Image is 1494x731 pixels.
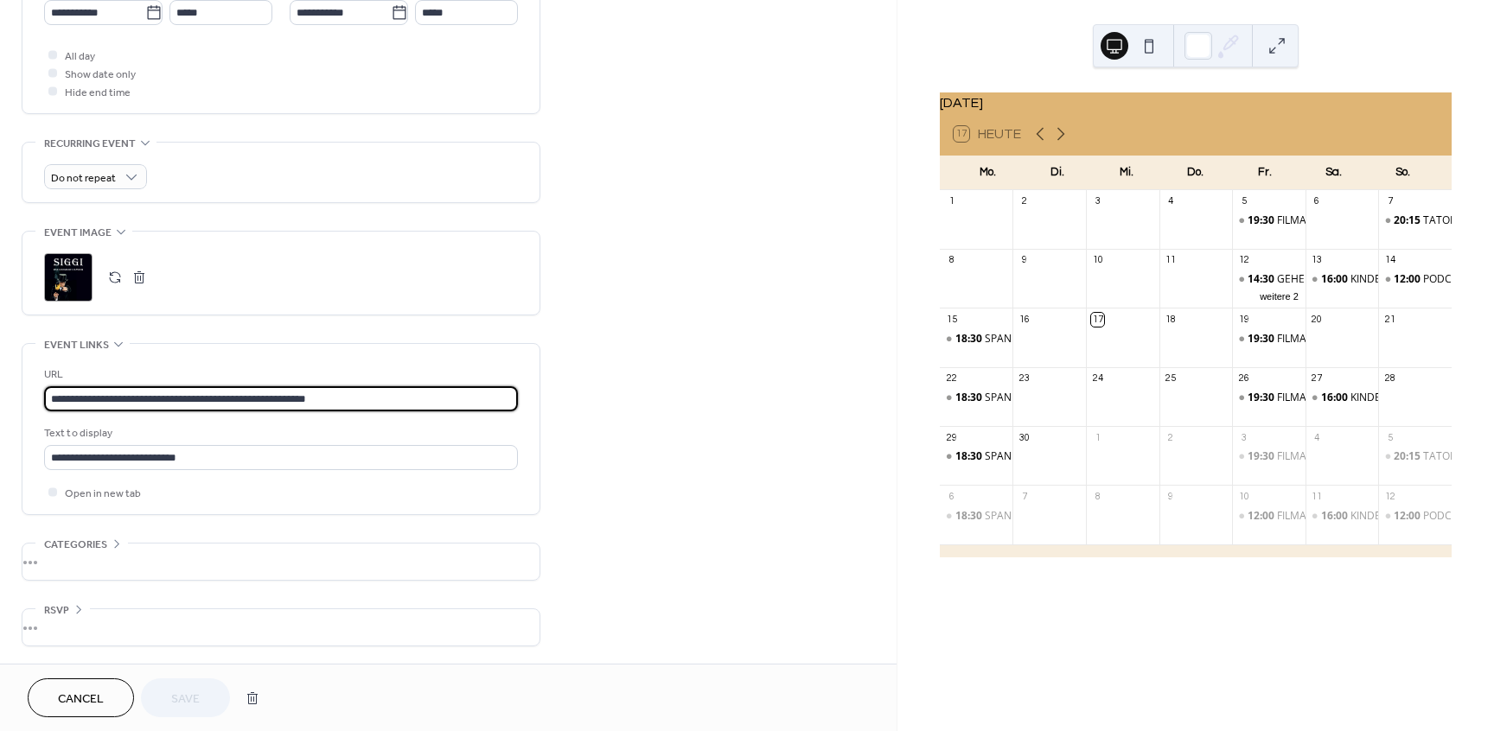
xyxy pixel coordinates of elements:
span: 19:30 [1248,391,1277,405]
div: FILMABEND: ES IST NUR EINE PHASE, HASE [1277,449,1486,464]
span: Event links [44,336,109,354]
span: 19:30 [1248,213,1277,228]
div: KINDERKINO [1350,391,1411,405]
div: 7 [1018,490,1031,503]
div: 13 [1311,254,1324,267]
div: 11 [1165,254,1178,267]
div: 11 [1311,490,1324,503]
div: ; [44,253,93,302]
div: PODCAST LIVE [1378,272,1452,287]
div: 22 [945,372,958,385]
div: 8 [1091,490,1104,503]
div: TATORT: GEMEINSAM SEHEN - GEMEINSAM ERMITTELN [1378,449,1452,464]
div: 21 [1383,313,1396,326]
div: SPANISCH A1 AB LEKTION 1 [985,391,1120,405]
span: Show date only [65,66,136,84]
div: 10 [1237,490,1250,503]
div: SPANISCH A1 AB LEKTION 1 [940,449,1013,464]
div: 28 [1383,372,1396,385]
span: 16:00 [1321,509,1350,524]
div: SPANISCH A1 AB LEKTION 1 [985,449,1120,464]
div: SPANISCH A1 AB LEKTION 1 [985,332,1120,346]
span: Do not repeat [51,168,116,188]
div: GEHEISCHNISTAG: PAULETTE- EIN NEUER DEALER IST IN DER STADT [1232,272,1306,287]
div: 14 [1383,254,1396,267]
span: 14:30 [1248,272,1277,287]
div: 12 [1383,490,1396,503]
div: 2 [1165,431,1178,444]
div: 25 [1165,372,1178,385]
div: 19 [1237,313,1250,326]
div: 5 [1383,431,1396,444]
span: 18:30 [955,509,985,524]
div: 26 [1237,372,1250,385]
span: 19:30 [1248,332,1277,346]
span: Open in new tab [65,485,141,503]
div: KINDERKINO [1350,509,1411,524]
span: 20:15 [1394,449,1423,464]
span: 12:00 [1248,509,1277,524]
div: 30 [1018,431,1031,444]
span: Hide end time [65,84,131,102]
div: PODCAST LIVE [1423,272,1493,287]
span: RSVP [44,601,69,620]
span: 16:00 [1321,272,1350,287]
span: All day [65,48,95,66]
div: Do. [1161,156,1230,190]
div: KINDERKINO [1306,391,1379,405]
div: 17 [1091,313,1104,326]
div: TATORT: GEMEINSAM SEHEN - GEMEINSAM ERMITTELN [1378,213,1452,228]
div: KINDERKINO [1306,509,1379,524]
div: 24 [1091,372,1104,385]
div: 6 [1311,195,1324,208]
div: 20 [1311,313,1324,326]
div: SPANISCH A1 AB LEKTION 1 [940,332,1013,346]
span: Event image [44,224,112,242]
div: 27 [1311,372,1324,385]
div: PODCAST LIVE [1378,509,1452,524]
div: FILMABEND: WENN DER HERBST NAHT [1232,391,1306,405]
div: 18 [1165,313,1178,326]
div: So. [1369,156,1438,190]
div: 4 [1311,431,1324,444]
a: Cancel [28,678,134,717]
div: SPANISCH A1 AB LEKTION 1 [940,509,1013,524]
div: 3 [1091,195,1104,208]
div: 1 [1091,431,1104,444]
span: Categories [44,536,107,554]
div: URL [44,365,514,384]
span: 18:30 [955,391,985,405]
div: SPANISCH A1 AB LEKTION 1 [985,509,1120,524]
span: 18:30 [955,332,985,346]
div: 2 [1018,195,1031,208]
span: 20:15 [1394,213,1423,228]
div: 12 [1237,254,1250,267]
div: 4 [1165,195,1178,208]
div: [DATE] [940,92,1452,113]
span: 16:00 [1321,391,1350,405]
div: 9 [1165,490,1178,503]
div: 1 [945,195,958,208]
div: 10 [1091,254,1104,267]
div: PODCAST LIVE [1423,509,1493,524]
div: ••• [22,543,539,580]
div: Fr. [1230,156,1299,190]
div: 6 [945,490,958,503]
span: Cancel [58,690,104,709]
div: KINDERKINO [1306,272,1379,287]
div: Di. [1023,156,1092,190]
div: FILMABEND: DIE SCHÖNSTE ZEIT UNSERES LEBENS [1232,213,1306,228]
div: KINDERKINO [1350,272,1411,287]
div: Mo. [954,156,1023,190]
span: 18:30 [955,449,985,464]
div: 29 [945,431,958,444]
span: 19:30 [1248,449,1277,464]
span: 12:00 [1394,509,1423,524]
div: FILMABEND: WILDE MAUS [1277,332,1404,346]
span: 12:00 [1394,272,1423,287]
div: SPANISCH A1 AB LEKTION 1 [940,391,1013,405]
div: ••• [22,609,539,645]
div: FILMABEND: WILDE MAUS [1232,332,1306,346]
div: 15 [945,313,958,326]
div: 9 [1018,254,1031,267]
